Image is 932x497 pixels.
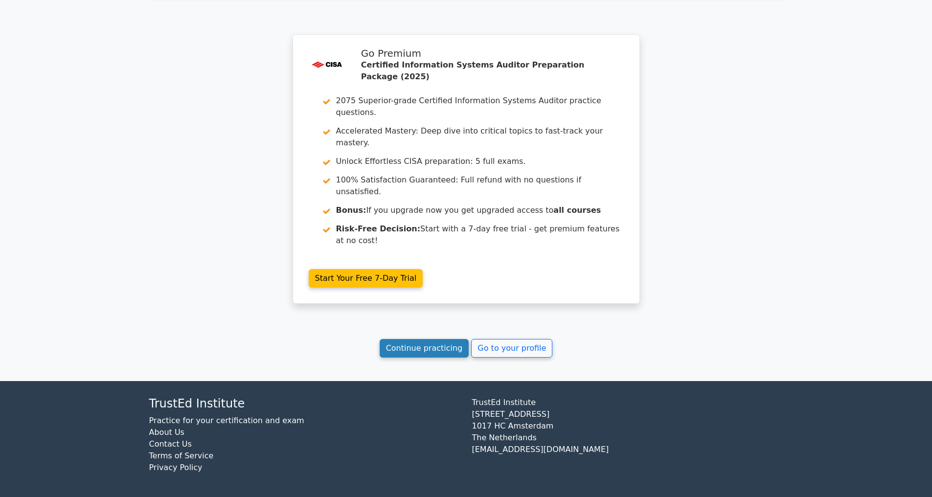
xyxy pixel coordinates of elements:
[471,339,552,358] a: Go to your profile
[466,397,789,481] div: TrustEd Institute [STREET_ADDRESS] 1017 HC Amsterdam The Netherlands [EMAIL_ADDRESS][DOMAIN_NAME]
[149,451,214,460] a: Terms of Service
[149,439,192,449] a: Contact Us
[309,269,423,288] a: Start Your Free 7-Day Trial
[380,339,469,358] a: Continue practicing
[149,428,184,437] a: About Us
[149,397,460,411] h4: TrustEd Institute
[149,463,203,472] a: Privacy Policy
[149,416,304,425] a: Practice for your certification and exam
